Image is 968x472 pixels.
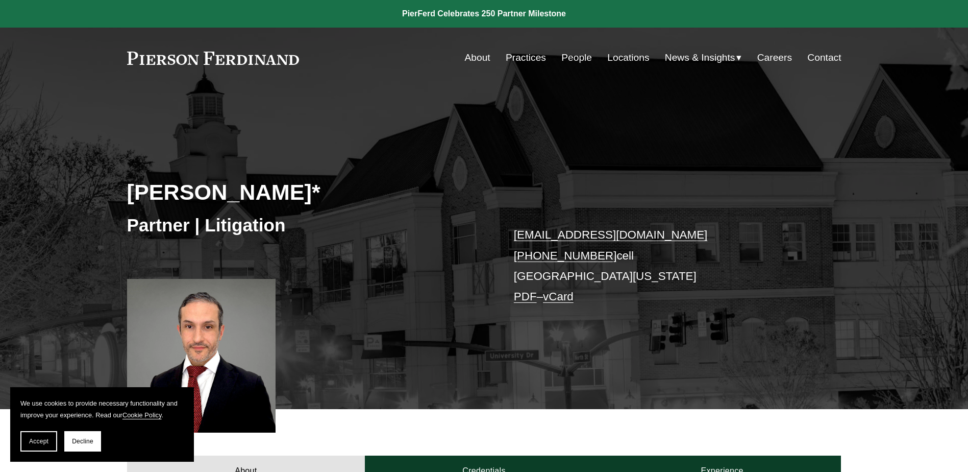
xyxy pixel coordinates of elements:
a: Locations [607,48,649,67]
a: Contact [807,48,841,67]
section: Cookie banner [10,387,194,462]
h2: [PERSON_NAME]* [127,179,484,205]
p: We use cookies to provide necessary functionality and improve your experience. Read our . [20,397,184,421]
a: [EMAIL_ADDRESS][DOMAIN_NAME] [514,228,707,241]
a: PDF [514,290,537,303]
a: People [561,48,592,67]
a: [PHONE_NUMBER] [514,249,617,262]
a: folder dropdown [665,48,742,67]
h3: Partner | Litigation [127,214,484,237]
a: Cookie Policy [122,411,162,419]
p: cell [GEOGRAPHIC_DATA][US_STATE] – [514,225,811,307]
span: Decline [72,438,93,445]
a: Careers [757,48,792,67]
button: Decline [64,431,101,452]
button: Accept [20,431,57,452]
span: News & Insights [665,49,735,67]
a: About [465,48,490,67]
a: Practices [506,48,546,67]
a: vCard [543,290,574,303]
span: Accept [29,438,48,445]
